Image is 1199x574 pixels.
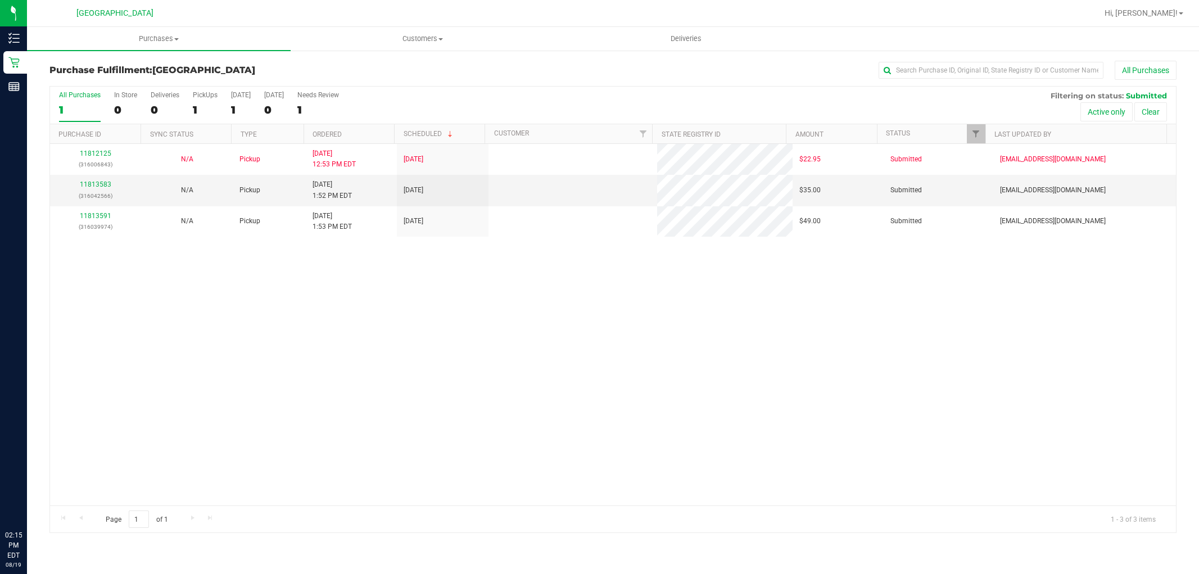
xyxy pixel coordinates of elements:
[404,216,423,227] span: [DATE]
[151,91,179,99] div: Deliveries
[1000,154,1106,165] span: [EMAIL_ADDRESS][DOMAIN_NAME]
[291,34,554,44] span: Customers
[313,130,342,138] a: Ordered
[181,216,193,227] button: N/A
[27,34,291,44] span: Purchases
[152,65,255,75] span: [GEOGRAPHIC_DATA]
[404,185,423,196] span: [DATE]
[59,91,101,99] div: All Purchases
[80,180,111,188] a: 11813583
[1105,8,1178,17] span: Hi, [PERSON_NAME]!
[655,34,717,44] span: Deliveries
[33,482,47,496] iframe: Resource center unread badge
[241,130,257,138] a: Type
[1051,91,1124,100] span: Filtering on status:
[80,150,111,157] a: 11812125
[58,130,101,138] a: Purchase ID
[1000,185,1106,196] span: [EMAIL_ADDRESS][DOMAIN_NAME]
[1080,102,1133,121] button: Active only
[8,81,20,92] inline-svg: Reports
[879,62,1103,79] input: Search Purchase ID, Original ID, State Registry ID or Customer Name...
[193,103,218,116] div: 1
[890,216,922,227] span: Submitted
[494,129,529,137] a: Customer
[5,561,22,569] p: 08/19
[239,185,260,196] span: Pickup
[404,130,455,138] a: Scheduled
[80,212,111,220] a: 11813591
[264,103,284,116] div: 0
[1102,510,1165,527] span: 1 - 3 of 3 items
[129,510,149,528] input: 1
[8,57,20,68] inline-svg: Retail
[1115,61,1177,80] button: All Purchases
[181,185,193,196] button: N/A
[662,130,721,138] a: State Registry ID
[150,130,193,138] a: Sync Status
[1000,216,1106,227] span: [EMAIL_ADDRESS][DOMAIN_NAME]
[291,27,554,51] a: Customers
[8,33,20,44] inline-svg: Inventory
[11,484,45,518] iframe: Resource center
[264,91,284,99] div: [DATE]
[313,179,352,201] span: [DATE] 1:52 PM EDT
[114,103,137,116] div: 0
[313,211,352,232] span: [DATE] 1:53 PM EDT
[5,530,22,561] p: 02:15 PM EDT
[151,103,179,116] div: 0
[890,154,922,165] span: Submitted
[239,216,260,227] span: Pickup
[57,222,134,232] p: (316039974)
[193,91,218,99] div: PickUps
[886,129,910,137] a: Status
[59,103,101,116] div: 1
[181,186,193,194] span: Not Applicable
[49,65,425,75] h3: Purchase Fulfillment:
[634,124,652,143] a: Filter
[57,159,134,170] p: (316006843)
[313,148,356,170] span: [DATE] 12:53 PM EDT
[114,91,137,99] div: In Store
[967,124,985,143] a: Filter
[181,217,193,225] span: Not Applicable
[181,154,193,165] button: N/A
[1126,91,1167,100] span: Submitted
[795,130,824,138] a: Amount
[231,91,251,99] div: [DATE]
[57,191,134,201] p: (316042566)
[799,154,821,165] span: $22.95
[554,27,818,51] a: Deliveries
[96,510,177,528] span: Page of 1
[297,103,339,116] div: 1
[297,91,339,99] div: Needs Review
[239,154,260,165] span: Pickup
[799,216,821,227] span: $49.00
[404,154,423,165] span: [DATE]
[27,27,291,51] a: Purchases
[799,185,821,196] span: $35.00
[76,8,153,18] span: [GEOGRAPHIC_DATA]
[231,103,251,116] div: 1
[1134,102,1167,121] button: Clear
[994,130,1051,138] a: Last Updated By
[890,185,922,196] span: Submitted
[181,155,193,163] span: Not Applicable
